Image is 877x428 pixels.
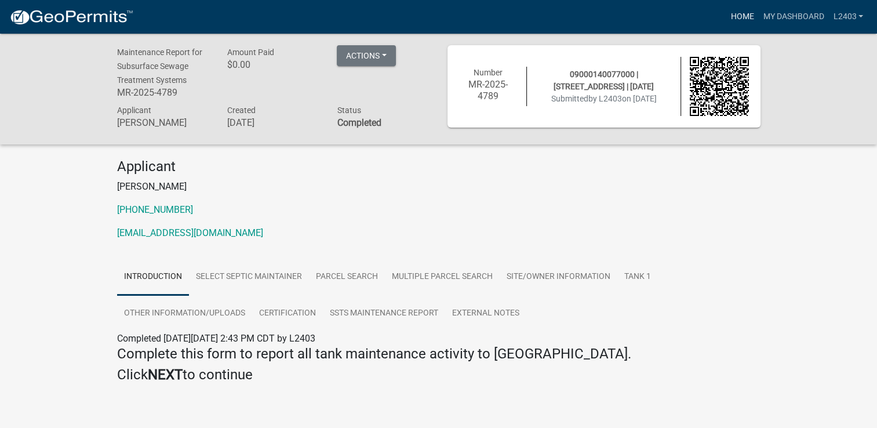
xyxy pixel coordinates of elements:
a: Site/Owner Information [500,259,617,296]
span: Completed [DATE][DATE] 2:43 PM CDT by L2403 [117,333,315,344]
a: Introduction [117,259,189,296]
span: Applicant [117,106,151,115]
p: [PERSON_NAME] [117,180,760,194]
a: Home [726,6,758,28]
span: 09000140077000 | [STREET_ADDRESS] | [DATE] [554,70,654,91]
a: Select Septic Maintainer [189,259,309,296]
span: Number [474,68,503,77]
h4: Applicant [117,158,760,175]
a: My Dashboard [758,6,828,28]
a: Tank 1 [617,259,658,296]
span: Submitted on [DATE] [551,94,657,103]
a: Parcel search [309,259,385,296]
a: L2403 [828,6,868,28]
span: Status [337,106,361,115]
img: QR code [690,57,749,116]
span: Amount Paid [227,48,274,57]
h6: [DATE] [227,117,319,128]
a: Other Information/Uploads [117,295,252,332]
a: [PHONE_NUMBER] [117,204,193,215]
h4: Click to continue [117,367,760,383]
span: by L2403 [588,94,622,103]
h4: Complete this form to report all tank maintenance activity to [GEOGRAPHIC_DATA]. [117,346,760,362]
a: SSTS Maintenance Report [323,295,445,332]
a: Multiple Parcel Search [385,259,500,296]
strong: NEXT [148,367,183,383]
a: External Notes [445,295,526,332]
h6: MR-2025-4789 [117,87,210,98]
span: Maintenance Report for Subsurface Sewage Treatment Systems [117,48,202,85]
span: Created [227,106,255,115]
h6: MR-2025-4789 [459,79,518,101]
a: [EMAIL_ADDRESS][DOMAIN_NAME] [117,227,263,238]
h6: $0.00 [227,59,319,70]
a: Certification [252,295,323,332]
button: Actions [337,45,396,66]
h6: [PERSON_NAME] [117,117,210,128]
strong: Completed [337,117,381,128]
